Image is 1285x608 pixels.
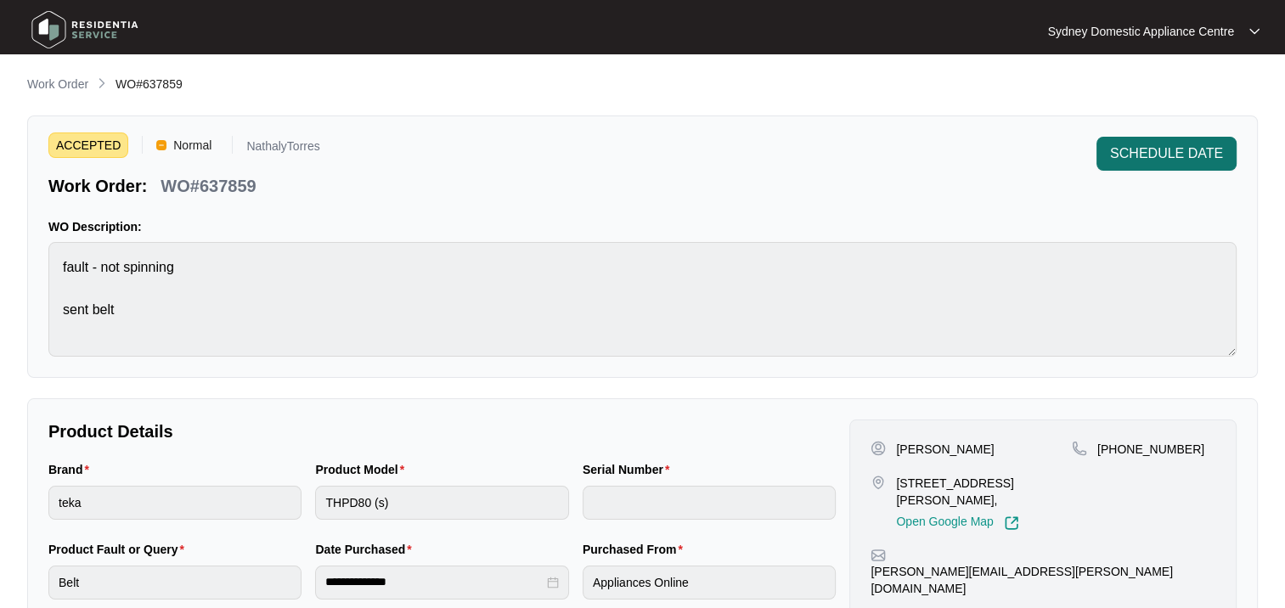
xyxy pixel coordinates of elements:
img: Link-External [1004,515,1019,531]
span: SCHEDULE DATE [1110,144,1223,164]
label: Purchased From [583,541,690,558]
img: residentia service logo [25,4,144,55]
label: Date Purchased [315,541,418,558]
p: [STREET_ADDRESS][PERSON_NAME], [896,475,1072,509]
label: Serial Number [583,461,676,478]
img: chevron-right [95,76,109,90]
p: [PERSON_NAME][EMAIL_ADDRESS][PERSON_NAME][DOMAIN_NAME] [871,563,1215,597]
button: SCHEDULE DATE [1096,137,1237,171]
img: Vercel Logo [156,140,166,150]
input: Brand [48,486,302,520]
input: Serial Number [583,486,836,520]
p: [PHONE_NUMBER] [1097,441,1204,458]
p: Work Order: [48,174,147,198]
img: map-pin [871,548,886,563]
input: Product Model [315,486,568,520]
p: Sydney Domestic Appliance Centre [1048,23,1234,40]
p: Product Details [48,419,836,443]
span: WO#637859 [116,77,183,91]
img: map-pin [871,475,886,490]
img: user-pin [871,441,886,456]
span: Normal [166,132,218,158]
img: map-pin [1072,441,1087,456]
label: Product Fault or Query [48,541,191,558]
a: Open Google Map [896,515,1018,531]
input: Purchased From [583,566,836,600]
input: Product Fault or Query [48,566,302,600]
p: NathalyTorres [246,140,319,158]
p: [PERSON_NAME] [896,441,994,458]
img: dropdown arrow [1249,27,1260,36]
span: ACCEPTED [48,132,128,158]
label: Brand [48,461,96,478]
p: Work Order [27,76,88,93]
textarea: fault - not spinning sent belt [48,242,1237,357]
p: WO Description: [48,218,1237,235]
p: WO#637859 [161,174,256,198]
label: Product Model [315,461,411,478]
a: Work Order [24,76,92,94]
input: Date Purchased [325,573,543,591]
